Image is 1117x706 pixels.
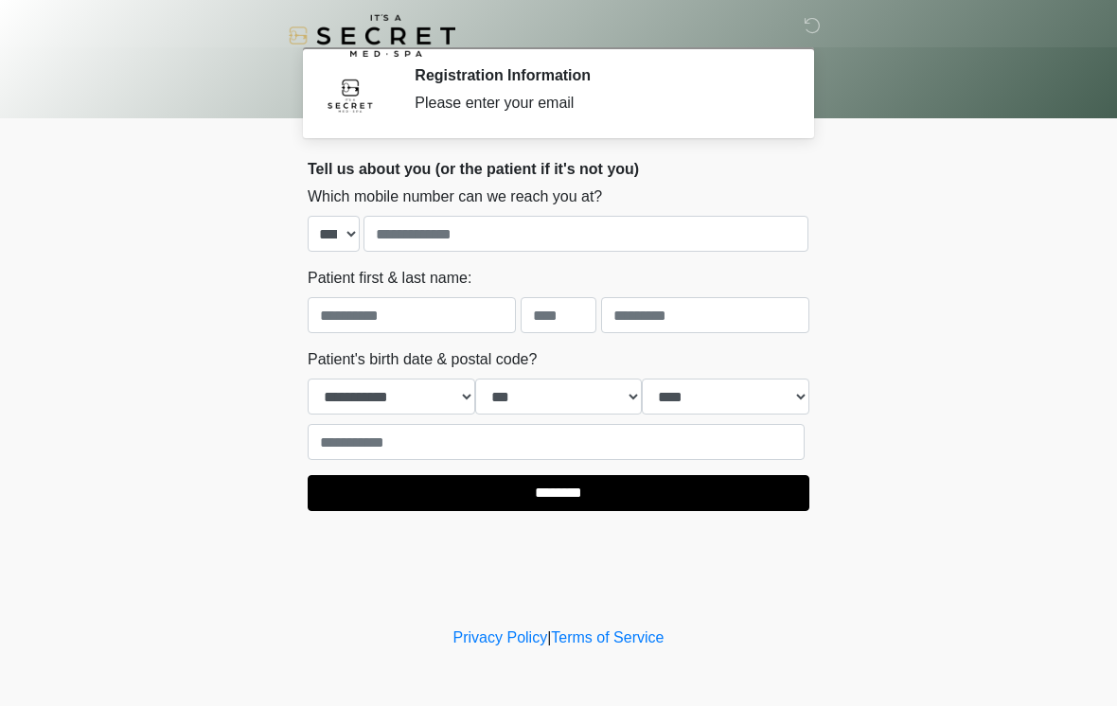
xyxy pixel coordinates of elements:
h2: Tell us about you (or the patient if it's not you) [308,160,809,178]
a: Privacy Policy [453,629,548,645]
img: It's A Secret Med Spa Logo [289,14,455,57]
label: Patient first & last name: [308,267,471,290]
img: Agent Avatar [322,66,379,123]
h2: Registration Information [415,66,781,84]
a: | [547,629,551,645]
a: Terms of Service [551,629,664,645]
label: Patient's birth date & postal code? [308,348,537,371]
label: Which mobile number can we reach you at? [308,185,602,208]
div: Please enter your email [415,92,781,115]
